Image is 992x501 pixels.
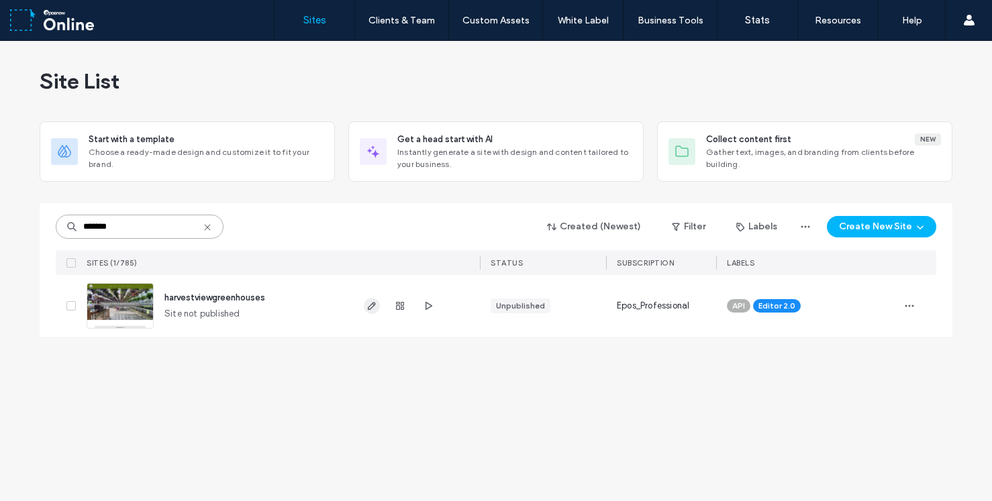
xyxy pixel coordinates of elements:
span: SUBSCRIPTION [617,258,674,268]
label: Sites [303,14,326,26]
div: Unpublished [496,300,545,312]
div: Start with a templateChoose a ready-made design and customize it to fit your brand. [40,121,335,182]
span: Editor 2.0 [758,300,795,312]
span: Gather text, images, and branding from clients before building. [706,146,941,170]
a: harvestviewgreenhouses [164,292,265,302]
span: Help [31,9,58,21]
button: Labels [724,216,789,237]
button: Created (Newest) [536,216,653,237]
span: STATUS [491,258,523,268]
label: Business Tools [638,15,703,26]
span: LABELS [727,258,754,268]
label: Clients & Team [368,15,435,26]
span: Choose a ready-made design and customize it to fit your brand. [89,146,324,170]
span: Site List [40,68,119,95]
button: Filter [658,216,719,237]
span: Epos_Professional [617,299,689,313]
span: Collect content first [706,133,791,146]
label: Custom Assets [462,15,530,26]
label: Stats [745,14,770,26]
button: Create New Site [827,216,936,237]
span: SITES (1/785) [87,258,138,268]
div: Collect content firstNewGather text, images, and branding from clients before building. [657,121,952,182]
span: Instantly generate a site with design and content tailored to your business. [397,146,632,170]
span: API [732,300,745,312]
label: Help [902,15,922,26]
label: White Label [558,15,609,26]
label: Resources [815,15,861,26]
span: Get a head start with AI [397,133,493,146]
div: Get a head start with AIInstantly generate a site with design and content tailored to your business. [348,121,644,182]
div: New [915,133,941,146]
span: Start with a template [89,133,175,146]
span: Site not published [164,307,240,321]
